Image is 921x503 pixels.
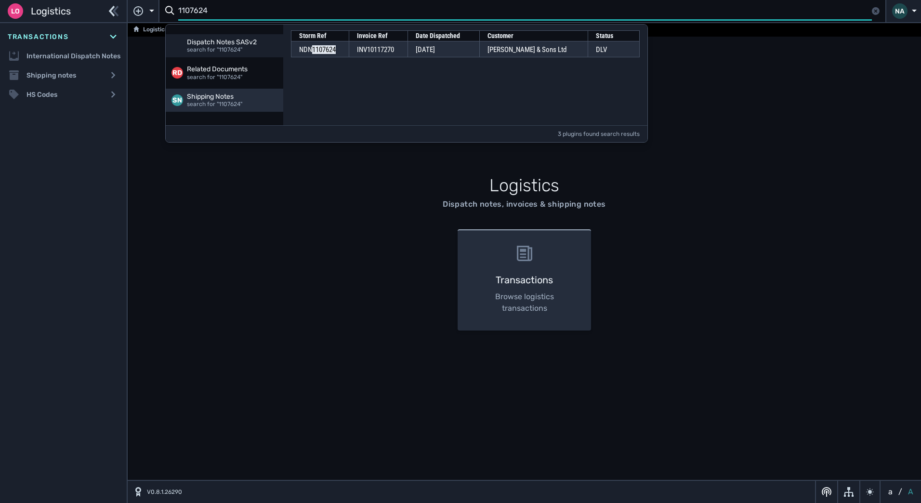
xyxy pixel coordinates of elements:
[299,45,336,54] span: NDN
[473,273,576,287] h3: Transactions
[178,2,872,21] input: CTRL + / to Search
[187,46,277,53] div: search for "1107624"
[171,94,183,106] img: Shipping Notes
[187,38,277,47] div: Dispatch Notes SASv2
[898,486,902,498] span: /
[187,74,277,81] div: search for "1107624"
[357,45,394,54] span: INV10117270
[133,24,168,36] a: Logistics
[8,32,68,42] span: Transactions
[312,45,336,54] mark: 1107624
[171,40,183,52] img: Dispatch Notes SASv2
[187,93,277,101] div: Shipping Notes
[596,45,607,54] span: DLV
[487,45,566,54] span: [PERSON_NAME] & Sons Ltd
[487,31,580,41] div: Customer
[596,31,632,41] div: Status
[235,172,814,199] h1: Logistics
[171,67,183,79] img: Related Documents
[147,488,182,496] span: V0.8.1.26290
[187,101,277,108] div: search for "1107624"
[892,3,908,19] div: NA
[558,130,640,138] span: 3 plugins found search results
[416,45,435,54] span: [DATE]
[886,486,895,498] button: a
[31,4,71,18] span: Logistics
[416,31,472,41] div: Date Dispatched
[8,3,23,19] div: Lo
[473,291,576,314] p: Browse logistics transactions
[357,31,399,41] div: Invoice Ref
[906,486,915,498] button: A
[443,199,605,210] div: Dispatch notes, invoices & shipping notes
[187,65,277,74] div: Related Documents
[299,31,341,41] div: Storm Ref
[452,229,597,331] a: Transactions Browse logistics transactions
